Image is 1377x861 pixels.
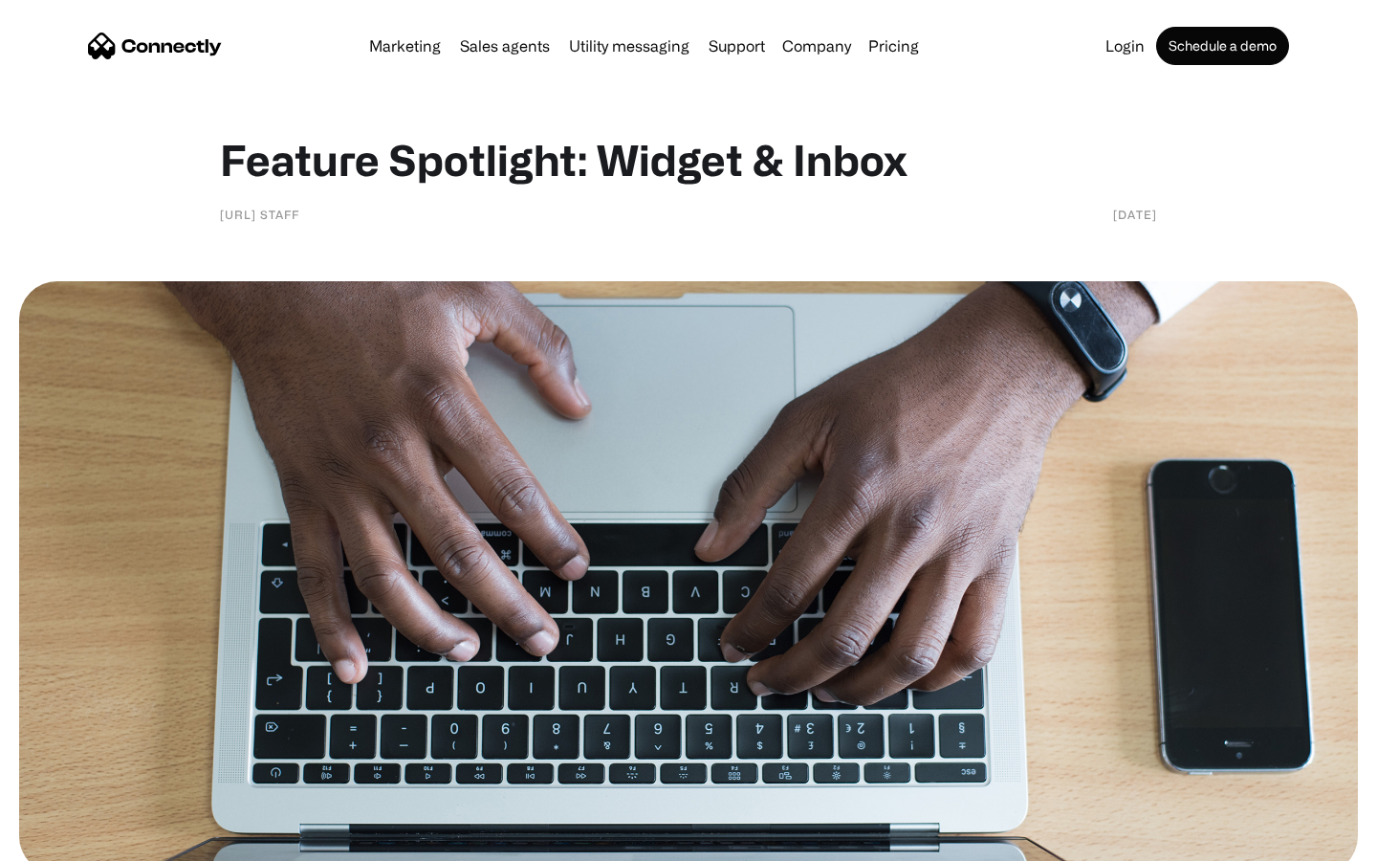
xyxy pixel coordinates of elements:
a: Support [701,38,773,54]
a: Login [1098,38,1152,54]
a: home [88,32,222,60]
div: [URL] staff [220,205,299,224]
a: Pricing [861,38,927,54]
ul: Language list [38,828,115,854]
div: Company [776,33,857,59]
aside: Language selected: English [19,828,115,854]
div: [DATE] [1113,205,1157,224]
a: Sales agents [452,38,557,54]
div: Company [782,33,851,59]
a: Schedule a demo [1156,27,1289,65]
h1: Feature Spotlight: Widget & Inbox [220,134,1157,186]
a: Marketing [361,38,448,54]
a: Utility messaging [561,38,697,54]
